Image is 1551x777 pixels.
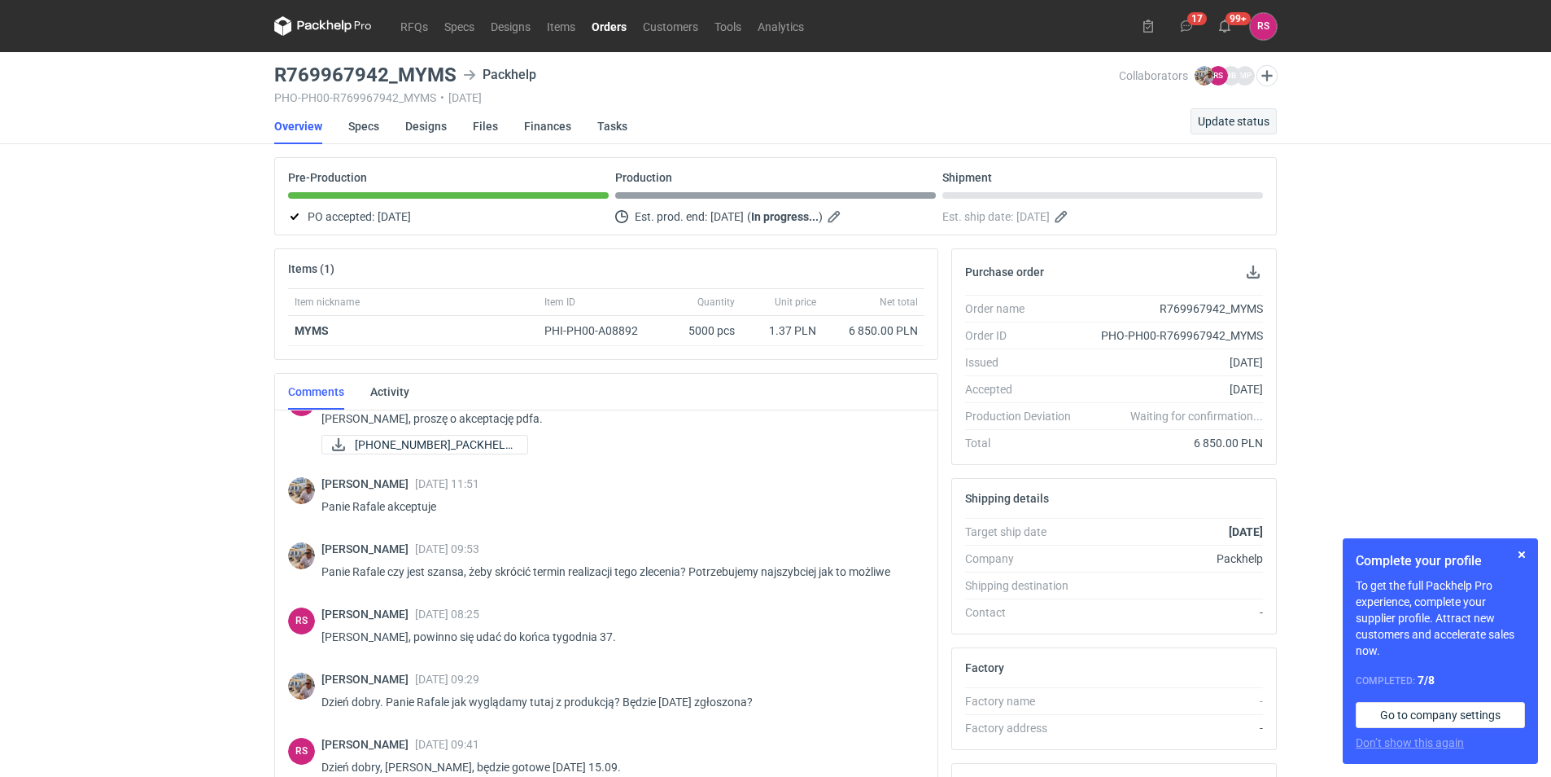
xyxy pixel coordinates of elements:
div: Packhelp [1084,551,1263,567]
a: Activity [370,374,409,410]
div: PO accepted: [288,207,609,226]
span: [DATE] 09:41 [415,738,479,751]
div: 1.37 PLN [748,323,816,339]
span: [PERSON_NAME] [321,673,415,686]
em: ) [819,210,823,223]
div: Rafał Stani [288,608,315,634]
a: Finances [524,108,571,144]
div: [DATE] [1084,381,1263,397]
strong: In progress... [751,210,819,223]
h2: Purchase order [965,266,1044,279]
div: PHO-PH00-R769967942_MYMS [1084,327,1263,344]
p: Panie Rafale akceptuje [321,497,911,516]
p: Panie Rafale czy jest szansa, żeby skrócić termin realizacji tego zlecenia? Potrzebujemy najszybc... [321,562,911,582]
div: - [1084,693,1263,709]
p: [PERSON_NAME], powinno się udać do końca tygodnia 37. [321,627,911,647]
a: Tasks [597,108,627,144]
a: Analytics [749,16,812,36]
span: [DATE] 09:53 [415,542,479,555]
div: 5000 pcs [660,316,741,346]
button: Edit estimated production end date [826,207,845,226]
p: To get the full Packhelp Pro experience, complete your supplier profile. Attract new customers an... [1356,577,1525,659]
span: [DATE] 11:51 [415,477,479,490]
h2: Items (1) [288,262,334,275]
button: 99+ [1212,13,1238,39]
a: RFQs [392,16,436,36]
button: Download PO [1243,262,1263,282]
span: [DATE] [1016,207,1050,226]
div: PHI-PH00-A08892 [544,323,653,339]
span: [PERSON_NAME] [321,608,415,621]
h2: Factory [965,661,1004,674]
div: R769967942_MYMS [1084,301,1263,317]
em: Waiting for confirmation... [1130,408,1263,424]
h1: Complete your profile [1356,551,1525,571]
div: Rafał Stani [288,738,315,765]
a: Specs [348,108,379,144]
p: Production [615,171,672,184]
p: Dzień dobry, [PERSON_NAME], będzie gotowe [DATE] 15.09. [321,757,911,777]
div: Packhelp [463,65,536,85]
figcaption: MP [1235,66,1255,86]
a: Designs [405,108,447,144]
figcaption: RS [288,738,315,765]
div: Target ship date [965,524,1084,540]
div: Factory name [965,693,1084,709]
div: Rafał Stani [1250,13,1277,40]
button: Update status [1191,108,1277,134]
div: Order name [965,301,1084,317]
div: 08-168 2025_PACKHELP_265x195x60 _MYMS.pdf [321,435,484,454]
a: Go to company settings [1356,702,1525,728]
strong: [DATE] [1229,525,1263,538]
div: 6 850.00 PLN [1084,435,1263,451]
div: Total [965,435,1084,451]
img: Michał Palasek [288,542,315,569]
div: Completed: [1356,672,1525,689]
div: Factory address [965,720,1084,736]
span: Net total [880,296,918,309]
a: MYMS [295,324,329,337]
p: Shipment [942,171,992,184]
p: Dzień dobry. Panie Rafale jak wyglądamy tutaj z produkcją? Będzie [DATE] zgłoszona? [321,692,911,712]
div: 6 850.00 PLN [829,323,918,339]
span: [PHONE_NUMBER]_PACKHELP... [355,436,514,454]
button: RS [1250,13,1277,40]
a: Designs [483,16,539,36]
span: • [440,91,444,104]
div: Michał Palasek [288,673,315,700]
a: Overview [274,108,322,144]
figcaption: JB [1221,66,1241,86]
div: Est. ship date: [942,207,1263,226]
a: Items [539,16,583,36]
div: Order ID [965,327,1084,344]
span: [PERSON_NAME] [321,542,415,555]
div: - [1084,720,1263,736]
button: 17 [1173,13,1199,39]
span: Update status [1198,116,1269,127]
span: [DATE] 08:25 [415,608,479,621]
div: [DATE] [1084,354,1263,371]
img: Michał Palasek [288,477,315,504]
a: Specs [436,16,483,36]
em: ( [747,210,751,223]
a: Files [473,108,498,144]
span: Item nickname [295,296,360,309]
button: Skip for now [1512,545,1531,564]
div: PHO-PH00-R769967942_MYMS [DATE] [274,91,1119,104]
span: [DATE] [710,207,744,226]
span: Quantity [697,296,735,309]
div: Est. prod. end: [615,207,936,226]
span: [PERSON_NAME] [321,477,415,490]
p: [PERSON_NAME], proszę o akceptację pdfa. [321,409,911,428]
h2: Shipping details [965,492,1049,505]
div: Shipping destination [965,577,1084,594]
figcaption: RS [1208,66,1228,86]
a: Comments [288,374,344,410]
p: Pre-Production [288,171,367,184]
button: Edit collaborators [1256,65,1278,86]
button: Edit estimated shipping date [1053,207,1073,226]
span: [DATE] [378,207,411,226]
